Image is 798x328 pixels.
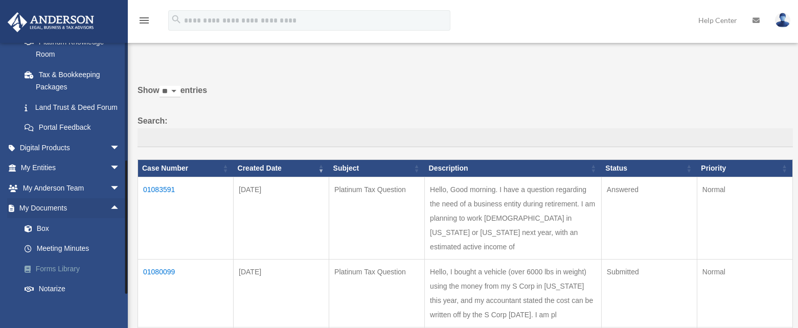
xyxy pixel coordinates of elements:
img: Anderson Advisors Platinum Portal [5,12,97,32]
label: Search: [138,114,793,148]
label: Show entries [138,83,793,108]
td: [DATE] [234,177,329,260]
i: menu [138,14,150,27]
img: User Pic [775,13,790,28]
span: arrow_drop_down [110,137,130,158]
td: 01080099 [138,260,234,327]
td: Hello, Good morning. I have a question regarding the need of a business entity during retirement.... [425,177,602,260]
select: Showentries [159,86,180,98]
a: Digital Productsarrow_drop_down [7,137,135,158]
td: [DATE] [234,260,329,327]
a: menu [138,18,150,27]
a: Land Trust & Deed Forum [14,97,130,118]
td: Submitted [601,260,697,327]
td: Platinum Tax Question [329,177,425,260]
i: search [171,14,182,25]
a: Portal Feedback [14,118,130,138]
a: My Documentsarrow_drop_up [7,198,135,219]
span: arrow_drop_down [110,178,130,199]
span: arrow_drop_up [110,198,130,219]
a: Notarize [14,279,135,299]
a: Platinum Knowledge Room [14,32,130,64]
th: Created Date: activate to sort column ascending [234,160,329,177]
td: Hello, I bought a vehicle (over 6000 lbs in weight) using the money from my S Corp in [US_STATE] ... [425,260,602,327]
th: Subject: activate to sort column ascending [329,160,425,177]
a: My Anderson Teamarrow_drop_down [7,178,135,198]
td: 01083591 [138,177,234,260]
input: Search: [138,128,793,148]
td: Normal [697,260,792,327]
th: Case Number: activate to sort column ascending [138,160,234,177]
td: Answered [601,177,697,260]
td: Platinum Tax Question [329,260,425,327]
a: Box [14,218,135,239]
th: Priority: activate to sort column ascending [697,160,792,177]
a: My Entitiesarrow_drop_down [7,158,135,178]
span: arrow_drop_down [110,158,130,179]
th: Status: activate to sort column ascending [601,160,697,177]
th: Description: activate to sort column ascending [425,160,602,177]
td: Normal [697,177,792,260]
a: Tax & Bookkeeping Packages [14,64,130,97]
a: Meeting Minutes [14,239,135,259]
a: Forms Library [14,259,135,279]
